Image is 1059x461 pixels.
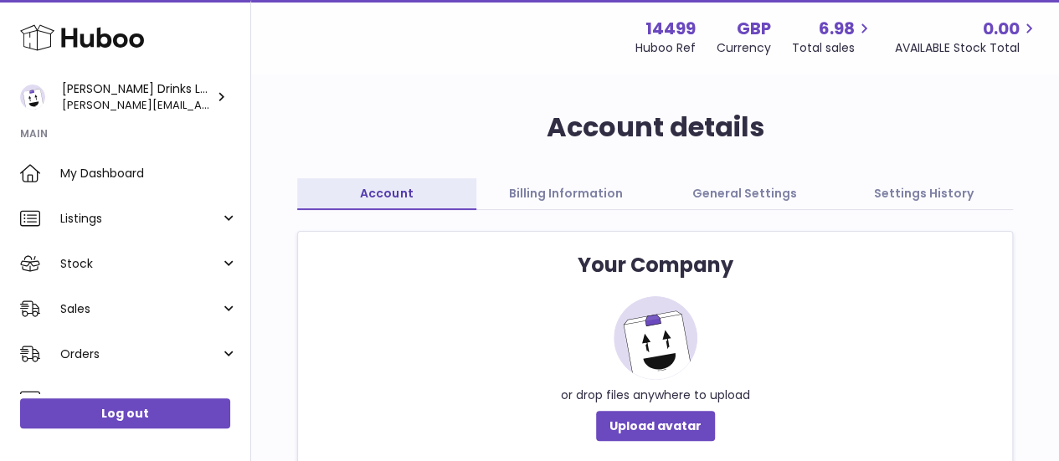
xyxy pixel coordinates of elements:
[297,178,476,210] a: Account
[20,85,45,110] img: daniel@zoosdrinks.com
[655,178,835,210] a: General Settings
[645,18,696,40] strong: 14499
[614,296,697,380] img: placeholder_image.svg
[332,387,979,403] div: or drop files anywhere to upload
[717,40,771,56] div: Currency
[60,166,238,182] span: My Dashboard
[60,346,220,362] span: Orders
[895,18,1039,56] a: 0.00 AVAILABLE Stock Total
[60,256,220,272] span: Stock
[983,18,1020,40] span: 0.00
[476,178,655,210] a: Billing Information
[792,18,874,56] a: 6.98 Total sales
[737,18,771,40] strong: GBP
[792,40,874,56] span: Total sales
[60,301,220,317] span: Sales
[819,18,855,40] span: 6.98
[62,81,213,113] div: [PERSON_NAME] Drinks LTD (t/a Zooz)
[60,211,220,227] span: Listings
[20,398,230,428] a: Log out
[332,252,979,279] h2: Your Company
[62,96,339,113] span: [PERSON_NAME][EMAIL_ADDRESS][DOMAIN_NAME]
[895,40,1039,56] span: AVAILABLE Stock Total
[278,109,1032,145] h1: Account details
[596,411,715,441] span: Upload avatar
[60,392,238,407] span: Usage
[635,40,696,56] div: Huboo Ref
[834,178,1013,210] a: Settings History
